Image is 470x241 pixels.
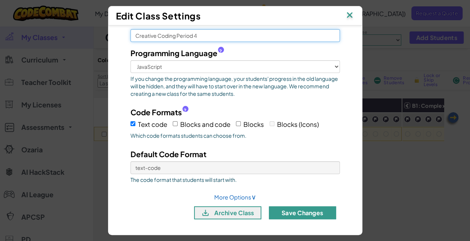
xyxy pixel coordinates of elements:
span: Class Name [130,17,173,27]
span: ? [219,48,222,54]
span: Default Code Format [130,149,206,159]
input: Blocks and code [173,121,178,126]
input: Blocks [236,121,241,126]
span: The code format that students will start with. [130,176,340,183]
span: ? [184,107,187,113]
span: Blocks [243,120,264,128]
span: Edit Class Settings [116,10,201,21]
button: Save Changes [269,206,336,219]
span: Blocks and code [180,120,230,128]
img: IconClose.svg [345,10,354,21]
span: Blocks (Icons) [277,120,319,128]
span: Text code [138,120,167,128]
img: IconArchive.svg [201,208,210,217]
button: archive class [194,206,261,219]
span: If you change the programming language, your students' progress in the old language will be hidde... [130,75,340,97]
span: ∨ [251,192,256,201]
span: Code Formats [130,107,182,118]
span: Which code formats students can choose from. [130,132,340,139]
a: More Options [214,193,256,201]
span: Programming Language [130,48,217,58]
input: Text code [130,121,135,126]
input: Blocks (Icons) [270,121,274,126]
